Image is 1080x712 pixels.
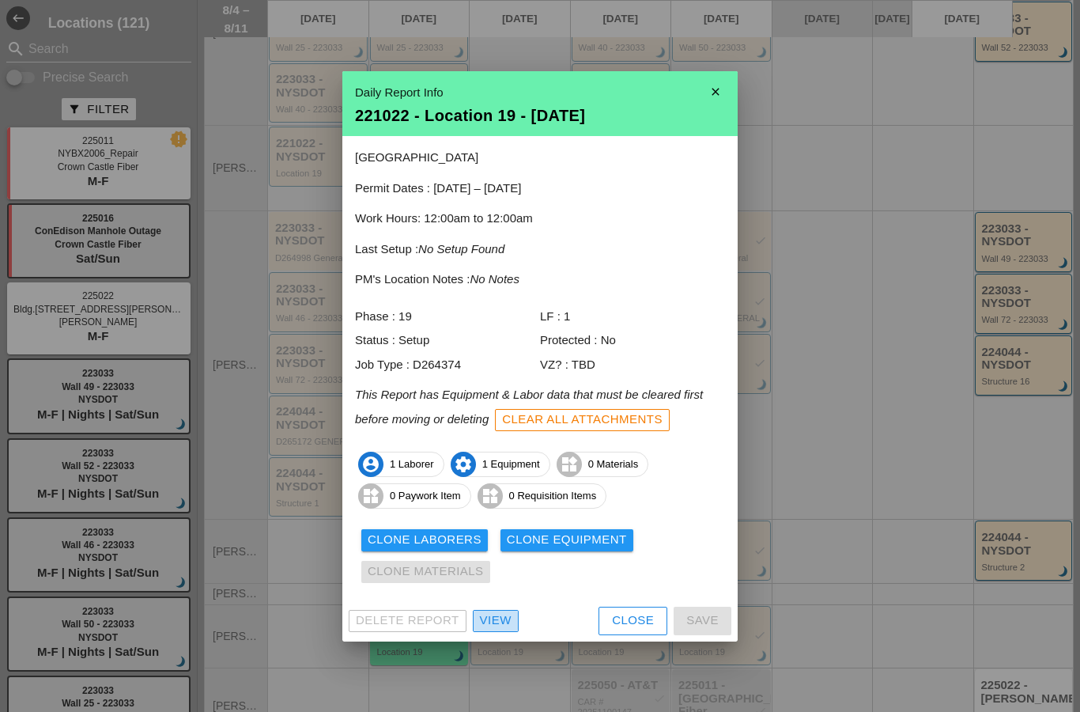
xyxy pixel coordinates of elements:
div: LF : 1 [540,308,725,326]
button: Close [599,607,667,635]
i: settings [451,452,476,477]
div: Protected : No [540,331,725,350]
button: Clone Equipment [500,529,633,551]
button: Clone Laborers [361,529,488,551]
i: widgets [478,483,503,509]
p: Permit Dates : [DATE] – [DATE] [355,180,725,198]
p: Last Setup : [355,240,725,259]
div: VZ? : TBD [540,356,725,374]
div: 221022 - Location 19 - [DATE] [355,108,725,123]
span: 0 Requisition Items [478,483,606,509]
p: [GEOGRAPHIC_DATA] [355,149,725,167]
div: Job Type : D264374 [355,356,540,374]
div: Close [612,612,654,630]
div: Clone Equipment [507,531,627,549]
div: Daily Report Info [355,84,725,102]
i: widgets [358,483,383,509]
span: 1 Laborer [359,452,444,477]
span: 1 Equipment [451,452,549,477]
div: Clone Laborers [368,531,481,549]
i: This Report has Equipment & Labor data that must be cleared first before moving or deleting [355,388,703,425]
i: No Setup Found [418,242,504,256]
a: View [473,610,519,632]
i: No Notes [470,272,519,286]
i: close [700,76,731,108]
button: Clear All Attachments [495,409,670,431]
p: Work Hours: 12:00am to 12:00am [355,210,725,228]
div: Status : Setup [355,331,540,350]
div: Clear All Attachments [502,411,663,429]
i: account_circle [358,452,383,477]
span: 0 Materials [557,452,648,477]
p: PM's Location Notes : [355,271,725,289]
div: View [480,612,512,630]
span: 0 Paywork Item [359,483,470,509]
div: Phase : 19 [355,308,540,326]
i: widgets [557,452,582,477]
